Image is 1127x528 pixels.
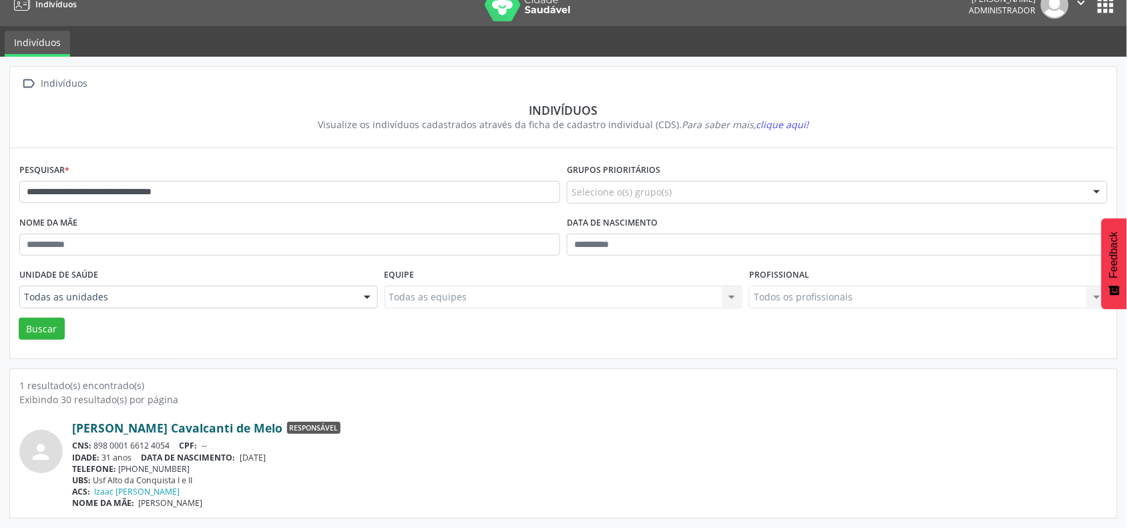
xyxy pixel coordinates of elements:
[19,74,39,93] i: 
[19,318,65,340] button: Buscar
[969,5,1036,16] span: Administrador
[72,452,99,463] span: IDADE:
[142,452,236,463] span: DATA DE NASCIMENTO:
[1108,232,1120,278] span: Feedback
[72,486,90,497] span: ACS:
[19,160,69,181] label: Pesquisar
[19,265,98,286] label: Unidade de saúde
[240,452,266,463] span: [DATE]
[72,440,1108,451] div: 898 0001 6612 4054
[5,31,70,57] a: Indivíduos
[24,290,351,304] span: Todas as unidades
[19,392,1108,407] div: Exibindo 30 resultado(s) por página
[19,213,77,234] label: Nome da mãe
[72,463,116,475] span: TELEFONE:
[29,117,1098,131] div: Visualize os indivíduos cadastrados através da ficha de cadastro individual (CDS).
[567,160,660,181] label: Grupos prioritários
[1102,218,1127,309] button: Feedback - Mostrar pesquisa
[72,475,91,486] span: UBS:
[39,74,90,93] div: Indivíduos
[72,475,1108,486] div: Usf Alto da Conquista I e II
[749,265,809,286] label: Profissional
[72,440,91,451] span: CNS:
[202,440,207,451] span: --
[572,185,672,199] span: Selecione o(s) grupo(s)
[756,118,809,131] span: clique aqui!
[72,463,1108,475] div: [PHONE_NUMBER]
[29,440,53,464] i: person
[682,118,809,131] i: Para saber mais,
[95,486,180,497] a: Izaac [PERSON_NAME]
[287,422,341,434] span: Responsável
[72,421,282,435] a: [PERSON_NAME] Cavalcanti de Melo
[180,440,198,451] span: CPF:
[567,213,658,234] label: Data de nascimento
[139,497,203,509] span: [PERSON_NAME]
[19,378,1108,392] div: 1 resultado(s) encontrado(s)
[29,103,1098,117] div: Indivíduos
[72,497,134,509] span: NOME DA MÃE:
[385,265,415,286] label: Equipe
[72,452,1108,463] div: 31 anos
[19,74,90,93] a:  Indivíduos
